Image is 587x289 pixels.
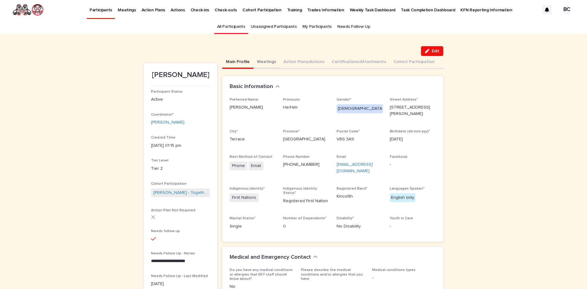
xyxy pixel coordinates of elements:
span: Facebook [390,155,407,159]
span: Please describe the medical conditions and/or allergies that you have [301,268,363,281]
span: Email [337,155,346,159]
button: Main Profile [222,56,253,69]
div: English only [390,193,415,202]
button: Medical and Emergency Contact [230,254,318,261]
span: Needs follow up [151,229,180,233]
p: Kincolith [337,193,383,200]
button: Edit [421,46,443,56]
h2: Medical and Emergency Contact [230,254,311,261]
p: Tier 2 [151,165,210,172]
p: Single [230,223,276,230]
span: Birthdate (dd-mm-yyy)* [390,130,430,133]
span: Languages Spoken* [390,187,425,191]
a: My Participants [302,20,332,34]
p: [STREET_ADDRESS][PERSON_NAME] [390,104,436,117]
p: 0 [283,223,329,230]
span: Preferred Name [230,98,258,102]
span: Cohort Participation [151,182,186,186]
span: Tier Level [151,159,168,162]
span: Coordinator* [151,113,174,117]
p: - [390,223,436,230]
span: Phone Number [283,155,310,159]
span: Pronouns [283,98,300,102]
button: Certifications/Attachments [328,56,390,69]
span: Postal Code* [337,130,360,133]
button: Cohort Participation [390,56,438,69]
span: Participant Status [151,90,183,94]
span: City* [230,130,238,133]
div: [DEMOGRAPHIC_DATA] [337,104,385,113]
button: Action Plans/Actions [280,56,328,69]
span: First Nations [230,193,259,202]
span: Disability* [337,217,354,220]
a: [PHONE_NUMBER] [283,162,319,167]
span: Indigenous Identity: Status* [283,187,318,195]
p: [DATE] [151,281,210,287]
span: Phone [230,161,247,170]
p: [DATE] 01:15 pm [151,143,210,149]
p: [DATE] [390,136,436,143]
a: [EMAIL_ADDRESS][DOMAIN_NAME] [337,162,373,173]
span: Youth in Care [390,217,413,220]
span: Edit [432,49,439,53]
span: Marital Status* [230,217,256,220]
p: Active [151,96,210,103]
a: All Participants [217,20,245,34]
a: [PERSON_NAME] [151,119,184,126]
p: V8G 3A9 [337,136,383,143]
a: Unassigned Participants [251,20,297,34]
a: Needs Follow Up [337,20,370,34]
span: Email [249,161,264,170]
button: Meetings [253,56,280,69]
span: Do you have any medical conditions or allergies that K5T staff should know about? [230,268,293,281]
button: Basic Information [230,83,280,90]
p: He/Him [283,104,329,111]
p: [PERSON_NAME] [230,104,276,111]
p: - [390,161,436,168]
p: [GEOGRAPHIC_DATA] [283,136,329,143]
span: Action Plan Not Required [151,209,195,212]
span: Province* [283,130,300,133]
h2: Basic Information [230,83,273,90]
span: Number of Dependents* [283,217,327,220]
span: Indigenous Identity* [230,187,265,191]
img: rNyI97lYS1uoOg9yXW8k [12,4,44,16]
span: Registered Band* [337,187,367,191]
span: Street Address* [390,98,418,102]
div: BC [562,5,572,15]
span: Best Method of Contact [230,155,272,159]
span: Created Time [151,136,175,139]
span: Needs Follow Up - Notes [151,252,195,255]
p: [PERSON_NAME] [151,71,210,80]
p: - [372,275,436,281]
a: [PERSON_NAME] - Together We Build (TWB) - [DATE] [153,190,208,196]
p: Registered First Nation [283,198,329,204]
p: No Disability [337,223,383,230]
p: Terrace [230,136,276,143]
span: Medical conditions types [372,268,415,272]
span: Needs Follow Up - Last Modified [151,274,208,278]
span: Gender* [337,98,351,102]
